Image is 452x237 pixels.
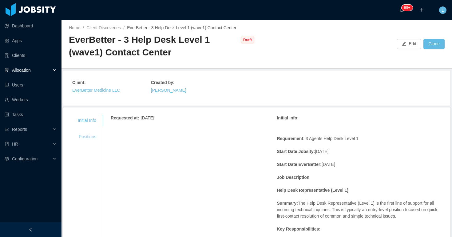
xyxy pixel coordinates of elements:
[277,135,443,142] p: : 3 Agents Help Desk Level 1
[127,25,236,30] span: EverBetter - 3 Help Desk Level 1 (wave1) Contact Center
[12,142,18,147] span: HR
[5,49,57,62] a: icon: auditClients
[5,79,57,91] a: icon: robotUsers
[5,94,57,106] a: icon: userWorkers
[442,6,444,14] span: L
[69,25,80,30] a: Home
[277,136,303,141] strong: Requirement
[5,20,57,32] a: icon: pie-chartDashboard
[141,115,154,120] span: [DATE]
[83,25,84,30] span: /
[123,25,125,30] span: /
[69,34,238,58] div: EverBetter - 3 Help Desk Level 1 (wave1) Contact Center
[12,127,27,132] span: Reports
[12,156,38,161] span: Configuration
[5,34,57,47] a: icon: appstoreApps
[277,161,443,168] p: [DATE]
[400,8,404,12] i: icon: bell
[5,108,57,121] a: icon: profileTasks
[277,188,348,193] strong: Help Desk Representative (Level 1)
[277,200,443,219] p: The Help Desk Representative (Level 1) is the first line of support for all incoming technical in...
[72,88,120,93] a: EverBetter Medicine LLC
[151,88,186,93] a: [PERSON_NAME]
[277,201,298,206] strong: Summary:
[277,227,320,231] strong: Key Responsibilities:
[402,5,413,11] sup: 2121
[277,175,309,180] strong: Job Description
[5,127,9,131] i: icon: line-chart
[397,39,421,49] button: icon: editEdit
[12,68,31,73] span: Allocation
[5,157,9,161] i: icon: setting
[277,148,443,155] p: [DATE]
[423,39,445,49] button: Clone
[111,115,139,120] strong: Requested at :
[70,131,104,143] div: Positions
[419,8,424,12] i: icon: plus
[5,68,9,72] i: icon: solution
[86,25,121,30] a: Client Discoveries
[277,162,322,167] strong: Start Date EverBetter:
[277,149,315,154] strong: Start Date Jobsity:
[151,80,175,85] strong: Created by :
[241,37,254,43] span: Draft
[5,142,9,146] i: icon: book
[72,80,86,85] strong: Client :
[70,115,104,126] div: Initial Info
[277,115,299,120] strong: Initial info :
